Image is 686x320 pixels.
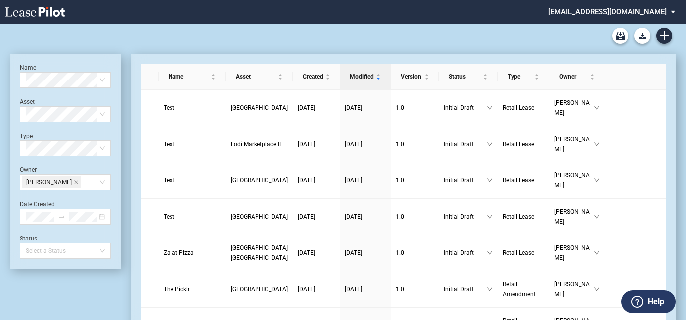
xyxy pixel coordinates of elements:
span: down [594,250,600,256]
th: Owner [549,64,604,90]
span: Retail Amendment [503,281,536,298]
span: [PERSON_NAME] [554,98,594,118]
span: 1 . 0 [396,249,404,256]
a: [DATE] [298,139,335,149]
span: The Picklr [164,286,190,293]
a: [DATE] [345,248,386,258]
span: Catherine Midkiff [22,176,81,188]
a: Retail Lease [503,103,544,113]
a: Lodi Marketplace II [231,139,288,149]
span: Status [449,72,481,81]
span: 1 . 0 [396,141,404,148]
a: 1.0 [396,175,434,185]
span: Modified [350,72,374,81]
th: Asset [226,64,293,90]
span: Created [303,72,323,81]
a: [GEOGRAPHIC_DATA] [231,284,288,294]
th: Status [439,64,498,90]
a: [DATE] [298,175,335,185]
span: close [74,180,79,185]
a: [DATE] [345,103,386,113]
span: down [487,286,493,292]
span: Initial Draft [444,284,487,294]
th: Created [293,64,340,90]
a: 1.0 [396,284,434,294]
span: Huntington Square Plaza [231,286,288,293]
span: 1 . 0 [396,104,404,111]
label: Status [20,235,37,242]
span: down [487,250,493,256]
a: 1.0 [396,212,434,222]
span: down [487,141,493,147]
a: [DATE] [298,248,335,258]
span: down [487,177,493,183]
span: down [594,141,600,147]
a: [DATE] [345,175,386,185]
span: down [594,286,600,292]
span: down [594,105,600,111]
span: to [58,213,65,220]
a: [GEOGRAPHIC_DATA] [GEOGRAPHIC_DATA] [231,243,288,263]
a: [GEOGRAPHIC_DATA] [231,175,288,185]
span: swap-right [58,213,65,220]
span: Test [164,177,174,184]
a: Test [164,139,221,149]
label: Date Created [20,201,55,208]
a: 1.0 [396,139,434,149]
span: Test [164,141,174,148]
a: 1.0 [396,248,434,258]
span: Version [401,72,422,81]
label: Help [648,295,664,308]
th: Type [498,64,549,90]
span: [DATE] [298,286,315,293]
span: [DATE] [345,104,362,111]
a: The Picklr [164,284,221,294]
span: Initial Draft [444,212,487,222]
span: Retail Lease [503,213,534,220]
span: Initial Draft [444,139,487,149]
span: [DATE] [345,177,362,184]
span: [PERSON_NAME] [554,170,594,190]
a: Create new document [656,28,672,44]
span: Retail Lease [503,249,534,256]
span: [DATE] [345,141,362,148]
a: Test [164,103,221,113]
a: Retail Lease [503,175,544,185]
span: [DATE] [298,104,315,111]
span: Lodi Marketplace II [231,141,281,148]
span: down [594,214,600,220]
span: Name [169,72,209,81]
span: 1 . 0 [396,213,404,220]
a: 1.0 [396,103,434,113]
a: Test [164,212,221,222]
span: [DATE] [345,213,362,220]
span: [DATE] [298,141,315,148]
span: Town Center Colleyville [231,244,288,261]
span: Retail Lease [503,141,534,148]
span: [PERSON_NAME] [26,177,72,188]
a: [GEOGRAPHIC_DATA] [231,212,288,222]
a: [DATE] [298,212,335,222]
a: Retail Amendment [503,279,544,299]
span: Initial Draft [444,175,487,185]
span: Retail Lease [503,104,534,111]
span: [PERSON_NAME] [554,243,594,263]
a: [DATE] [345,212,386,222]
span: [DATE] [345,249,362,256]
th: Modified [340,64,391,90]
span: [DATE] [298,177,315,184]
span: [DATE] [298,249,315,256]
a: Retail Lease [503,248,544,258]
button: Help [621,290,676,313]
span: 1 . 0 [396,286,404,293]
span: Huntington Square Plaza [231,213,288,220]
a: Zalat Pizza [164,248,221,258]
label: Asset [20,98,35,105]
span: Zalat Pizza [164,249,194,256]
th: Name [159,64,226,90]
a: [DATE] [345,284,386,294]
span: Test [164,213,174,220]
span: down [487,105,493,111]
a: [DATE] [298,284,335,294]
span: [DATE] [298,213,315,220]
